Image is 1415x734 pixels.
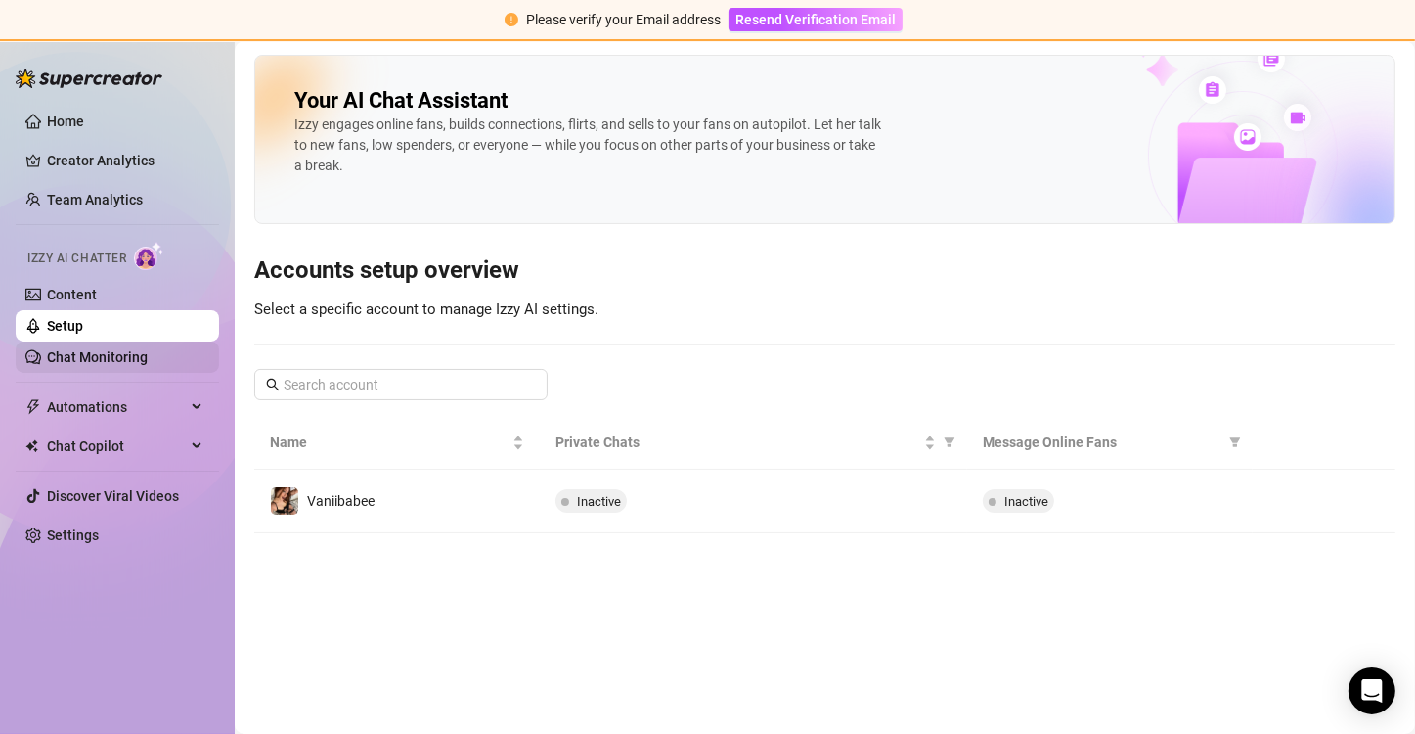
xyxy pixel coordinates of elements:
[1229,436,1241,448] span: filter
[944,436,955,448] span: filter
[254,300,598,318] span: Select a specific account to manage Izzy AI settings.
[47,114,84,129] a: Home
[940,428,959,457] span: filter
[270,432,509,453] span: Name
[47,287,97,302] a: Content
[284,374,520,395] input: Search account
[47,528,99,543] a: Settings
[16,69,162,88] img: logo-BBDzfeDw.svg
[134,242,164,270] img: AI Chatter
[505,13,518,26] span: exclamation-circle
[47,145,203,176] a: Creator Analytics
[294,87,508,115] h2: Your AI Chat Assistant
[25,439,38,453] img: Chat Copilot
[1349,667,1395,714] div: Open Intercom Messenger
[307,493,375,509] span: Vaniibabee
[577,494,621,509] span: Inactive
[254,416,540,470] th: Name
[555,432,921,453] span: Private Chats
[47,488,179,504] a: Discover Viral Videos
[47,192,143,207] a: Team Analytics
[47,431,186,462] span: Chat Copilot
[27,250,126,268] span: Izzy AI Chatter
[983,432,1221,453] span: Message Online Fans
[1225,428,1245,457] span: filter
[25,399,41,415] span: thunderbolt
[47,349,148,365] a: Chat Monitoring
[266,378,280,391] span: search
[1091,23,1394,223] img: ai-chatter-content-library-cLFOSyPT.png
[271,487,298,515] img: Vaniibabee
[526,9,721,30] div: Please verify your Email address
[47,391,186,423] span: Automations
[1004,494,1048,509] span: Inactive
[729,8,903,31] button: Resend Verification Email
[47,318,83,334] a: Setup
[294,115,881,176] div: Izzy engages online fans, builds connections, flirts, and sells to your fans on autopilot. Let he...
[254,255,1395,287] h3: Accounts setup overview
[735,12,896,27] span: Resend Verification Email
[540,416,968,470] th: Private Chats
